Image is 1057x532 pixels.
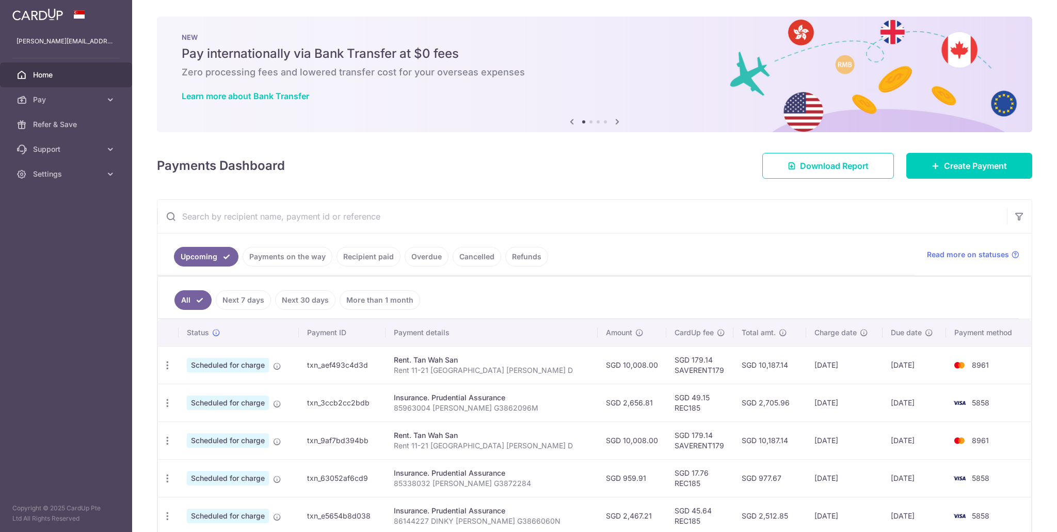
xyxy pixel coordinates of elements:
[733,459,806,497] td: SGD 977.67
[182,33,1007,41] p: NEW
[182,45,1007,62] h5: Pay internationally via Bank Transfer at $0 fees
[972,474,989,482] span: 5858
[742,327,776,338] span: Total amt.
[337,247,401,267] a: Recipient paid
[806,384,882,421] td: [DATE]
[972,436,989,445] span: 8961
[814,327,857,338] span: Charge date
[299,319,386,346] th: Payment ID
[453,247,501,267] a: Cancelled
[946,319,1031,346] th: Payment method
[598,384,666,421] td: SGD 2,656.81
[666,346,733,384] td: SGD 179.14 SAVERENT179
[949,434,970,447] img: Bank Card
[174,247,238,267] a: Upcoming
[883,384,947,421] td: [DATE]
[598,421,666,459] td: SGD 10,008.00
[182,91,309,101] a: Learn more about Bank Transfer
[505,247,548,267] a: Refunds
[733,384,806,421] td: SGD 2,705.96
[675,327,714,338] span: CardUp fee
[883,346,947,384] td: [DATE]
[891,327,922,338] span: Due date
[394,403,589,413] p: 85963004 [PERSON_NAME] G3862096M
[394,506,589,516] div: Insurance. Prudential Assurance
[944,160,1007,172] span: Create Payment
[17,36,116,46] p: [PERSON_NAME][EMAIL_ADDRESS][PERSON_NAME][DOMAIN_NAME]
[666,384,733,421] td: SGD 49.15 REC185
[733,346,806,384] td: SGD 10,187.14
[394,355,589,365] div: Rent. Tan Wah San
[972,361,989,369] span: 8961
[386,319,598,346] th: Payment details
[187,327,209,338] span: Status
[806,421,882,459] td: [DATE]
[216,290,271,310] a: Next 7 days
[157,200,1007,233] input: Search by recipient name, payment id or reference
[33,169,101,179] span: Settings
[598,459,666,497] td: SGD 959.91
[927,249,1009,260] span: Read more on statuses
[949,510,970,522] img: Bank Card
[927,249,1019,260] a: Read more on statuses
[275,290,335,310] a: Next 30 days
[394,441,589,451] p: Rent 11-21 [GEOGRAPHIC_DATA] [PERSON_NAME] D
[666,421,733,459] td: SGD 179.14 SAVERENT179
[33,119,101,130] span: Refer & Save
[33,70,101,80] span: Home
[394,478,589,489] p: 85338032 [PERSON_NAME] G3872284
[906,153,1032,179] a: Create Payment
[972,398,989,407] span: 5858
[187,509,269,523] span: Scheduled for charge
[299,421,386,459] td: txn_9af7bd394bb
[394,365,589,375] p: Rent 11-21 [GEOGRAPHIC_DATA] [PERSON_NAME] D
[340,290,420,310] a: More than 1 month
[733,421,806,459] td: SGD 10,187.14
[949,472,970,484] img: Bank Card
[394,430,589,441] div: Rent. Tan Wah San
[949,397,970,409] img: Bank Card
[187,396,269,410] span: Scheduled for charge
[299,459,386,497] td: txn_63052af6cd9
[299,384,386,421] td: txn_3ccb2cc2bdb
[883,421,947,459] td: [DATE]
[187,433,269,448] span: Scheduled for charge
[666,459,733,497] td: SGD 17.76 REC185
[174,290,212,310] a: All
[606,327,632,338] span: Amount
[157,157,285,175] h4: Payments Dashboard
[33,144,101,154] span: Support
[299,346,386,384] td: txn_aef493c4d3d
[800,160,869,172] span: Download Report
[806,459,882,497] td: [DATE]
[883,459,947,497] td: [DATE]
[394,516,589,526] p: 86144227 DINKY [PERSON_NAME] G3866060N
[949,359,970,371] img: Bank Card
[243,247,332,267] a: Payments on the way
[33,95,101,105] span: Pay
[972,511,989,520] span: 5858
[182,66,1007,79] h6: Zero processing fees and lowered transfer cost for your overseas expenses
[394,468,589,478] div: Insurance. Prudential Assurance
[405,247,449,267] a: Overdue
[762,153,894,179] a: Download Report
[187,358,269,372] span: Scheduled for charge
[187,471,269,486] span: Scheduled for charge
[598,346,666,384] td: SGD 10,008.00
[394,393,589,403] div: Insurance. Prudential Assurance
[806,346,882,384] td: [DATE]
[157,17,1032,132] img: Bank transfer banner
[12,8,63,21] img: CardUp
